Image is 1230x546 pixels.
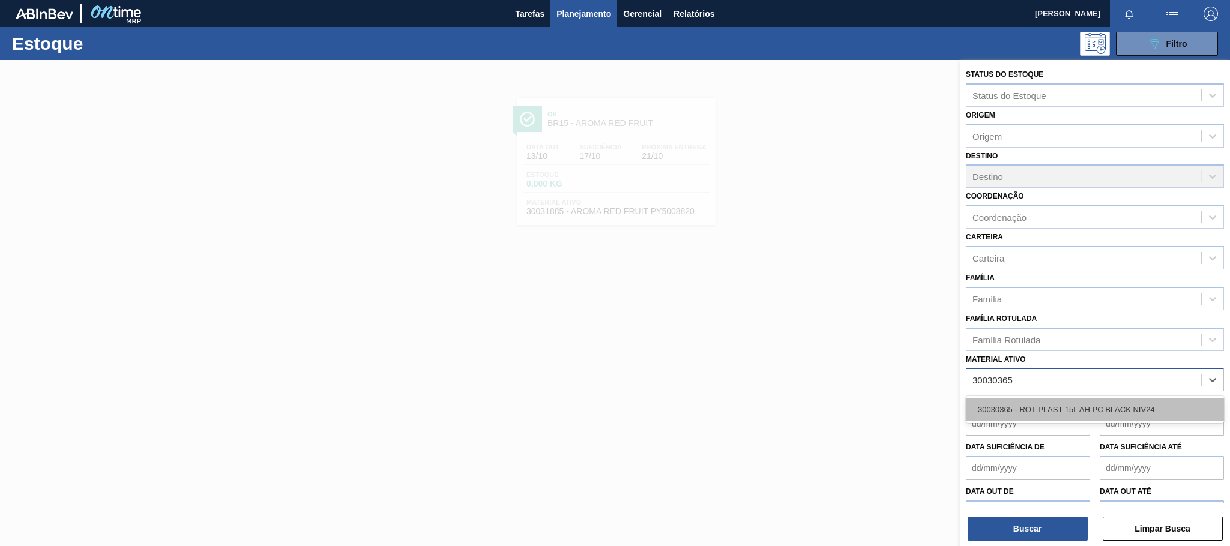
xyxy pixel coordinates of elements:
label: Data suficiência até [1100,443,1182,451]
div: Status do Estoque [972,90,1046,100]
label: Data suficiência de [966,443,1045,451]
input: dd/mm/yyyy [1100,500,1224,524]
input: dd/mm/yyyy [1100,412,1224,436]
input: dd/mm/yyyy [966,456,1090,480]
label: Data out até [1100,487,1151,496]
label: Carteira [966,233,1003,241]
label: Status do Estoque [966,70,1043,79]
label: Família [966,274,995,282]
button: Filtro [1116,32,1218,56]
label: Material ativo [966,355,1026,364]
label: Destino [966,152,998,160]
span: Tarefas [515,7,544,21]
span: Filtro [1166,39,1187,49]
div: Família Rotulada [972,334,1040,344]
h1: Estoque [12,37,193,50]
img: Logout [1204,7,1218,21]
div: 30030365 - ROT PLAST 15L AH PC BLACK NIV24 [966,398,1224,421]
input: dd/mm/yyyy [966,500,1090,524]
div: Pogramando: nenhum usuário selecionado [1080,32,1110,56]
img: TNhmsLtSVTkK8tSr43FrP2fwEKptu5GPRR3wAAAABJRU5ErkJggg== [16,8,73,19]
button: Notificações [1110,5,1148,22]
label: Família Rotulada [966,314,1037,323]
div: Coordenação [972,212,1027,223]
span: Planejamento [556,7,611,21]
label: Coordenação [966,192,1024,200]
div: Carteira [972,253,1004,263]
input: dd/mm/yyyy [1100,456,1224,480]
label: Data out de [966,487,1014,496]
label: Origem [966,111,995,119]
input: dd/mm/yyyy [966,412,1090,436]
span: Gerencial [623,7,662,21]
span: Relatórios [674,7,714,21]
img: userActions [1165,7,1180,21]
div: Família [972,293,1002,304]
div: Origem [972,131,1002,141]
